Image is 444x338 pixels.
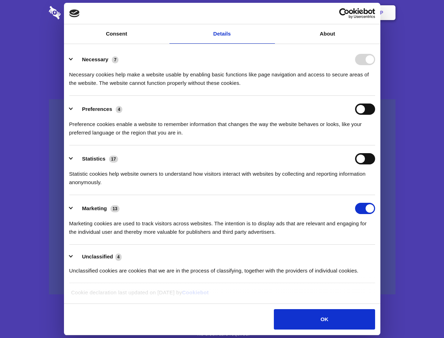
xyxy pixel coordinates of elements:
div: Unclassified cookies are cookies that we are in the process of classifying, together with the pro... [69,261,375,275]
label: Necessary [82,56,108,62]
a: Usercentrics Cookiebot - opens in a new window [314,8,375,19]
button: Statistics (17) [69,153,123,164]
button: Unclassified (4) [69,252,126,261]
div: Marketing cookies are used to track visitors across websites. The intention is to display ads tha... [69,214,375,236]
button: OK [274,309,375,330]
label: Statistics [82,156,105,162]
label: Marketing [82,205,107,211]
span: 13 [110,205,120,212]
div: Cookie declaration last updated on [DATE] by [66,288,378,302]
a: Contact [285,2,317,24]
div: Preference cookies enable a website to remember information that changes the way the website beha... [69,115,375,137]
div: Statistic cookies help website owners to understand how visitors interact with websites by collec... [69,164,375,187]
iframe: Drift Widget Chat Controller [409,303,436,330]
span: 7 [112,56,118,63]
span: 4 [115,254,122,261]
div: Necessary cookies help make a website usable by enabling basic functions like page navigation and... [69,65,375,87]
a: Wistia video thumbnail [49,99,395,295]
button: Marketing (13) [69,203,124,214]
a: Details [169,24,275,44]
img: logo-wordmark-white-trans-d4663122ce5f474addd5e946df7df03e33cb6a1c49d2221995e7729f52c070b2.svg [49,6,109,19]
h1: Eliminate Slack Data Loss. [49,32,395,57]
span: 4 [116,106,122,113]
a: Cookiebot [182,289,209,295]
a: Consent [64,24,169,44]
a: About [275,24,380,44]
a: Pricing [206,2,237,24]
button: Preferences (4) [69,104,127,115]
label: Preferences [82,106,112,112]
button: Necessary (7) [69,54,123,65]
span: 17 [109,156,118,163]
img: logo [69,10,80,17]
h4: Auto-redaction of sensitive data, encrypted data sharing and self-destructing private chats. Shar... [49,64,395,87]
a: Login [319,2,349,24]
